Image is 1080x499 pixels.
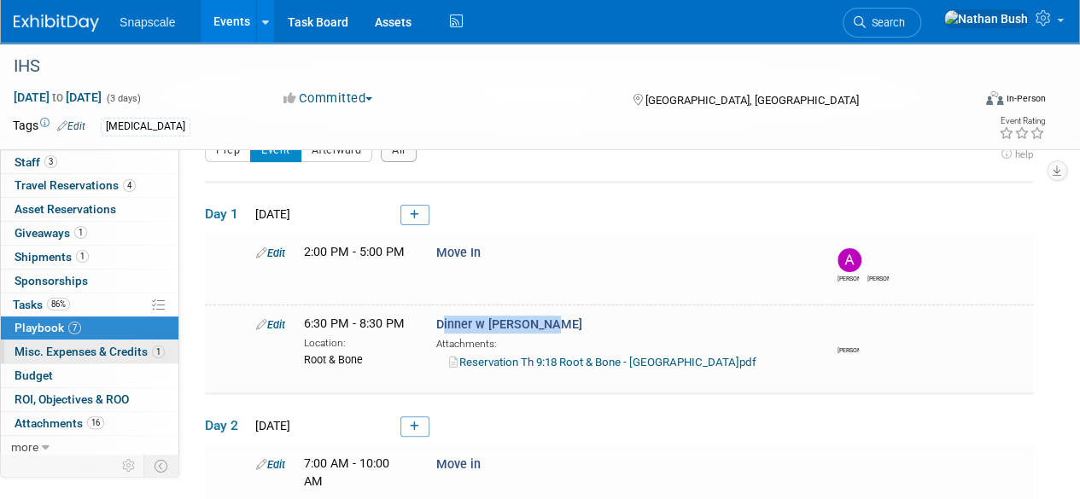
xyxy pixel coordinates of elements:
[304,334,411,351] div: Location:
[105,93,141,104] span: (3 days)
[999,117,1045,125] div: Event Rating
[1,340,178,363] a: Misc. Expenses & Credits1
[436,246,481,260] span: Move In
[304,316,405,331] span: 6:30 PM - 8:30 PM
[838,320,861,344] img: Michael Yablonowitz
[986,91,1003,105] img: Format-Inperson.png
[1,246,178,269] a: Shipments1
[1,151,178,174] a: Staff3
[1,198,178,221] a: Asset Reservations
[14,15,99,32] img: ExhibitDay
[152,345,165,358] span: 1
[1,174,178,197] a: Travel Reservations4
[8,51,958,82] div: IHS
[13,298,70,311] span: Tasks
[11,440,38,454] span: more
[304,351,411,368] div: Root & Bone
[1015,148,1033,160] span: help
[1,412,178,435] a: Attachments16
[15,416,104,430] span: Attachments
[867,248,891,272] img: Nathan Bush
[449,356,756,368] a: Reservation Th 9:18 Root & Bone - [GEOGRAPHIC_DATA]pdf
[256,247,285,259] a: Edit
[205,416,248,435] span: Day 2
[1,222,178,245] a: Giveaways1
[436,317,582,332] span: Dinner w [PERSON_NAME]
[205,205,248,223] span: Day 1
[1,436,178,459] a: more
[304,456,389,488] span: 7:00 AM - 10:00 AM
[15,321,81,334] span: Playbook
[256,458,285,471] a: Edit
[87,416,104,429] span: 16
[15,368,53,382] span: Budget
[867,272,889,283] div: Nathan Bush
[943,9,1029,28] img: Nathan Bush
[436,457,481,472] span: Move in
[304,245,405,259] span: 2:00 PM - 5:00 PM
[123,179,136,192] span: 4
[44,155,57,168] span: 3
[13,117,85,136] td: Tags
[15,345,165,358] span: Misc. Expenses & Credits
[256,318,285,331] a: Edit
[15,274,88,287] span: Sponsorships
[838,344,859,355] div: Michael Yablonowitz
[1,293,178,316] a: Tasks86%
[15,392,129,406] span: ROI, Objectives & ROO
[645,94,858,107] span: [GEOGRAPHIC_DATA], [GEOGRAPHIC_DATA]
[838,272,859,283] div: Alex Corrigan
[436,334,808,351] div: Attachments:
[250,419,290,432] span: [DATE]
[68,322,81,334] span: 7
[144,455,179,477] td: Toggle Event Tabs
[866,16,905,29] span: Search
[13,90,102,105] span: [DATE] [DATE]
[1,316,178,339] a: Playbook7
[15,226,87,240] span: Giveaways
[15,250,89,264] span: Shipments
[1,388,178,411] a: ROI, Objectives & ROO
[277,90,379,107] button: Committed
[50,90,66,104] span: to
[250,207,290,221] span: [DATE]
[1006,92,1046,105] div: In-Person
[15,155,57,169] span: Staff
[120,15,175,29] span: Snapscale
[838,248,861,272] img: Alex Corrigan
[895,89,1046,114] div: Event Format
[15,202,116,216] span: Asset Reservations
[57,120,85,132] a: Edit
[1,270,178,293] a: Sponsorships
[47,298,70,310] span: 86%
[74,226,87,239] span: 1
[843,8,921,38] a: Search
[101,118,190,136] div: [MEDICAL_DATA]
[114,455,144,477] td: Personalize Event Tab Strip
[1,364,178,387] a: Budget
[76,250,89,263] span: 1
[15,178,136,192] span: Travel Reservations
